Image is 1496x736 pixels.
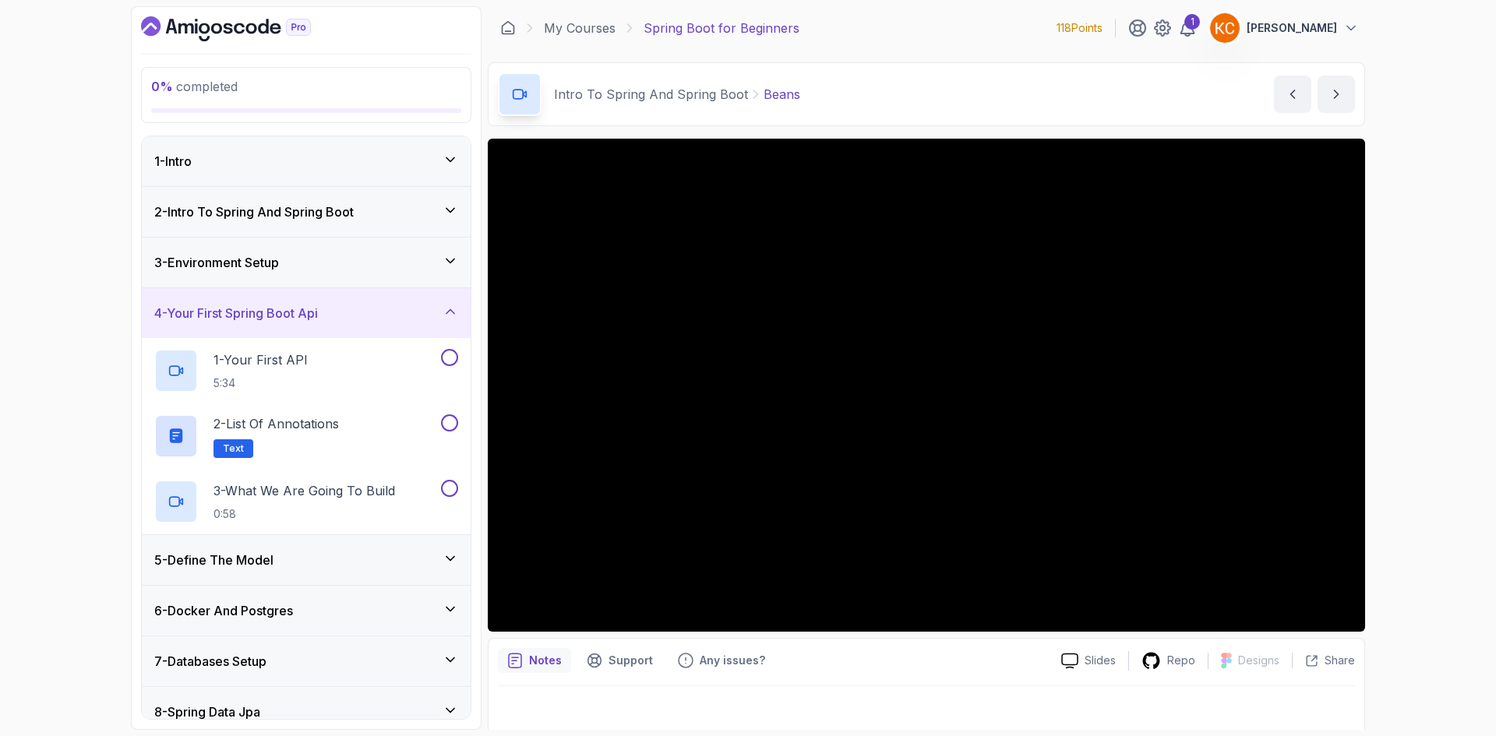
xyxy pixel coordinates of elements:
h3: 3 - Environment Setup [154,253,279,272]
h3: 6 - Docker And Postgres [154,601,293,620]
button: notes button [498,648,571,673]
p: Support [609,653,653,668]
button: 3-Environment Setup [142,238,471,287]
button: next content [1318,76,1355,113]
span: Text [223,442,244,455]
p: 5:34 [213,375,308,391]
button: 1-Your First API5:34 [154,349,458,393]
p: Share [1325,653,1355,668]
button: 1-Intro [142,136,471,186]
p: Repo [1167,653,1195,668]
p: Intro To Spring And Spring Boot [554,85,748,104]
h3: 5 - Define The Model [154,551,273,569]
img: user profile image [1210,13,1240,43]
p: Notes [529,653,562,668]
button: 3-What We Are Going To Build0:58 [154,480,458,523]
a: Dashboard [500,20,516,36]
button: Feedback button [669,648,774,673]
h3: 7 - Databases Setup [154,652,266,671]
button: 4-Your First Spring Boot Api [142,288,471,338]
p: 3 - What We Are Going To Build [213,481,395,500]
button: previous content [1274,76,1311,113]
a: 1 [1178,19,1197,37]
p: [PERSON_NAME] [1247,20,1337,36]
button: Support button [577,648,662,673]
p: 1 - Your First API [213,350,308,369]
p: Slides [1085,653,1116,668]
a: Dashboard [141,16,347,41]
button: 7-Databases Setup [142,636,471,686]
h3: 4 - Your First Spring Boot Api [154,304,318,322]
button: 2-Intro To Spring And Spring Boot [142,187,471,237]
span: 0 % [151,79,173,94]
h3: 1 - Intro [154,152,192,171]
a: Repo [1129,651,1208,671]
p: 118 Points [1057,20,1103,36]
button: 6-Docker And Postgres [142,586,471,636]
p: 2 - List of Annotations [213,414,339,433]
p: Beans [764,85,800,104]
button: 2-List of AnnotationsText [154,414,458,458]
button: user profile image[PERSON_NAME] [1209,12,1359,44]
span: completed [151,79,238,94]
a: Slides [1049,653,1128,669]
h3: 2 - Intro To Spring And Spring Boot [154,202,354,221]
p: Spring Boot for Beginners [644,19,799,37]
p: 0:58 [213,506,395,522]
p: Any issues? [700,653,765,668]
button: Share [1292,653,1355,668]
h3: 8 - Spring Data Jpa [154,703,260,721]
button: 5-Define The Model [142,535,471,585]
iframe: 5 - Beans [488,139,1365,632]
p: Designs [1238,653,1279,668]
div: 1 [1184,14,1200,30]
a: My Courses [544,19,616,37]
